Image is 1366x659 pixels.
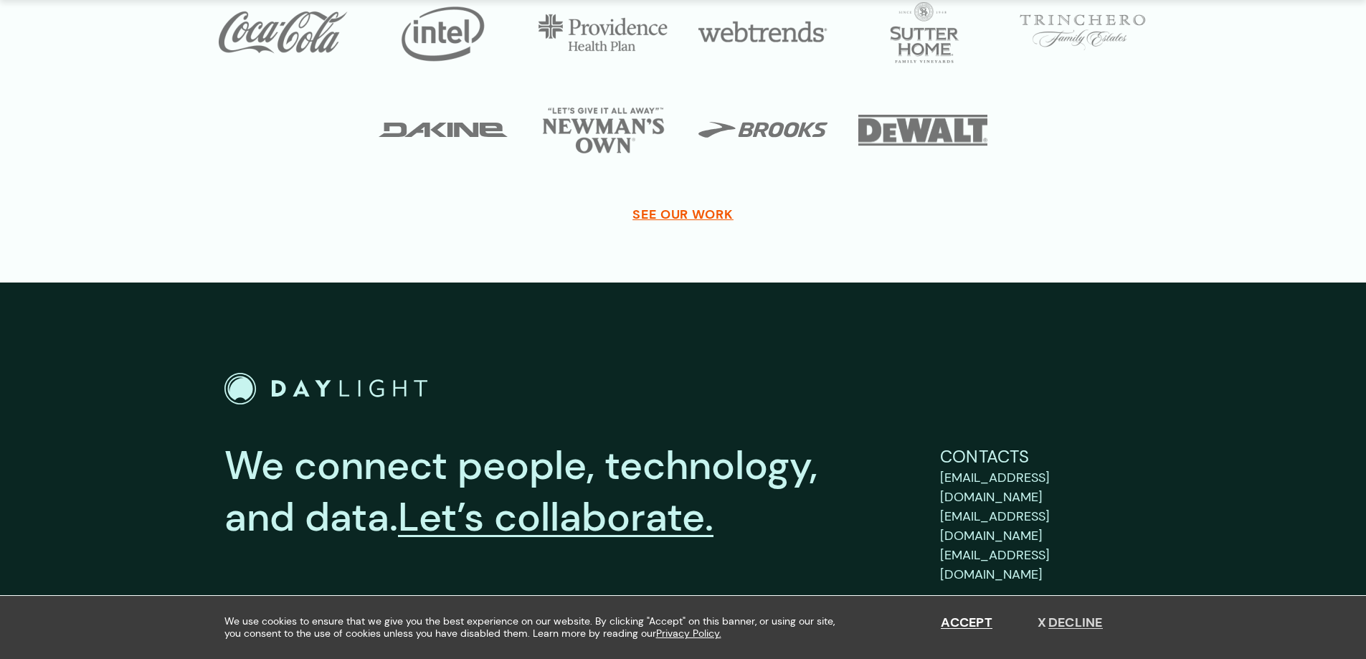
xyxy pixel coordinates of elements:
span: We use cookies to ensure that we give you the best experience on our website. By clicking "Accept... [224,615,848,640]
img: Dakine Logo [379,100,508,161]
a: careers@bydaylight.com [940,546,1142,584]
img: Intel Logo [379,2,508,63]
span: [EMAIL_ADDRESS][DOMAIN_NAME] [940,508,1050,544]
a: sales@bydaylight.com [940,507,1142,546]
img: Trinchero Logo [1018,2,1147,63]
img: Webtrends Logo [698,2,827,63]
img: Coca-Cola Logo [219,2,348,63]
a: Privacy Policy. [656,627,721,640]
span: [EMAIL_ADDRESS][DOMAIN_NAME] [940,469,1050,506]
a: SEE OUR WORK [632,207,734,222]
img: DeWALT Logo [858,100,987,161]
p: Contacts [940,444,1142,470]
p: We connect people, technology, and data. [224,440,897,543]
img: The Daylight Studio Logo [224,373,427,405]
img: Sutter Home Logo [858,2,987,63]
img: Brooks Logo [698,100,827,161]
a: support@bydaylight.com [940,468,1142,507]
img: Providence Logo [539,2,668,63]
img: Newmans Own Logo [539,100,668,161]
a: Let’s collaborate. [398,491,713,543]
button: Decline [1038,615,1103,631]
span: [EMAIL_ADDRESS][DOMAIN_NAME] [940,546,1050,583]
a: Go to Home Page [224,373,427,405]
button: Accept [941,615,992,631]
